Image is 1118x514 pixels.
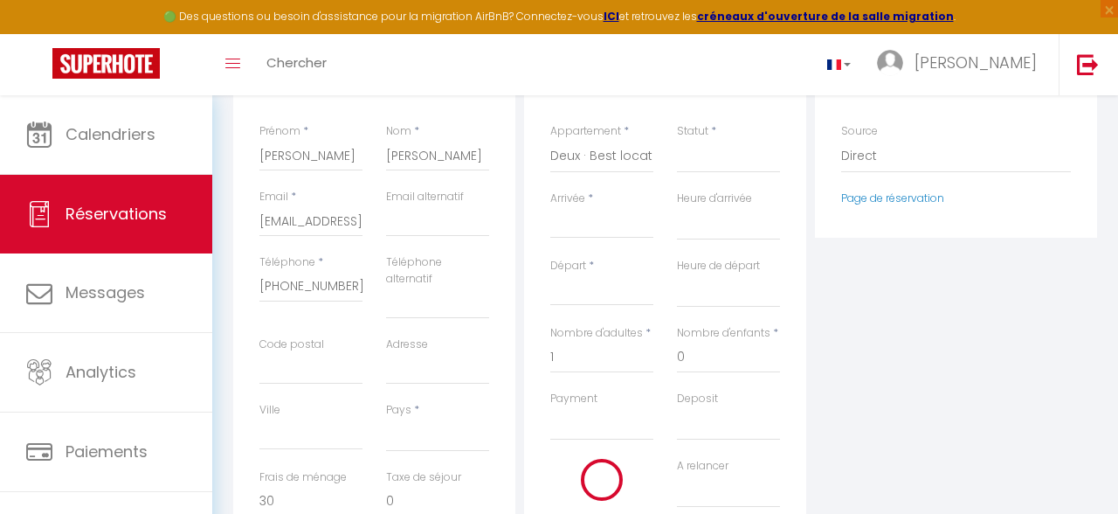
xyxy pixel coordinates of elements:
[386,189,464,205] label: Email alternatif
[677,258,760,274] label: Heure de départ
[841,191,944,205] a: Page de réservation
[66,441,148,462] span: Paiements
[550,258,586,274] label: Départ
[14,7,66,59] button: Ouvrir le widget de chat LiveChat
[677,123,708,140] label: Statut
[386,337,428,353] label: Adresse
[66,123,155,145] span: Calendriers
[677,391,718,407] label: Deposit
[1077,53,1099,75] img: logout
[52,48,160,79] img: Super Booking
[259,123,300,140] label: Prénom
[66,203,167,225] span: Réservations
[259,254,315,271] label: Téléphone
[877,50,903,76] img: ...
[386,469,461,486] label: Taxe de séjour
[604,9,619,24] a: ICI
[386,123,411,140] label: Nom
[66,361,136,383] span: Analytics
[677,458,728,475] label: A relancer
[259,189,288,205] label: Email
[697,9,954,24] a: créneaux d'ouverture de la salle migration
[841,123,878,140] label: Source
[386,254,489,288] label: Téléphone alternatif
[259,402,280,419] label: Ville
[550,123,621,140] label: Appartement
[266,53,327,72] span: Chercher
[550,325,643,342] label: Nombre d'adultes
[253,34,340,95] a: Chercher
[550,191,585,207] label: Arrivée
[914,52,1037,73] span: [PERSON_NAME]
[677,325,770,342] label: Nombre d'enfants
[677,191,752,207] label: Heure d'arrivée
[66,281,145,303] span: Messages
[259,469,347,486] label: Frais de ménage
[550,391,597,407] label: Payment
[864,34,1059,95] a: ... [PERSON_NAME]
[386,402,411,419] label: Pays
[259,337,324,353] label: Code postal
